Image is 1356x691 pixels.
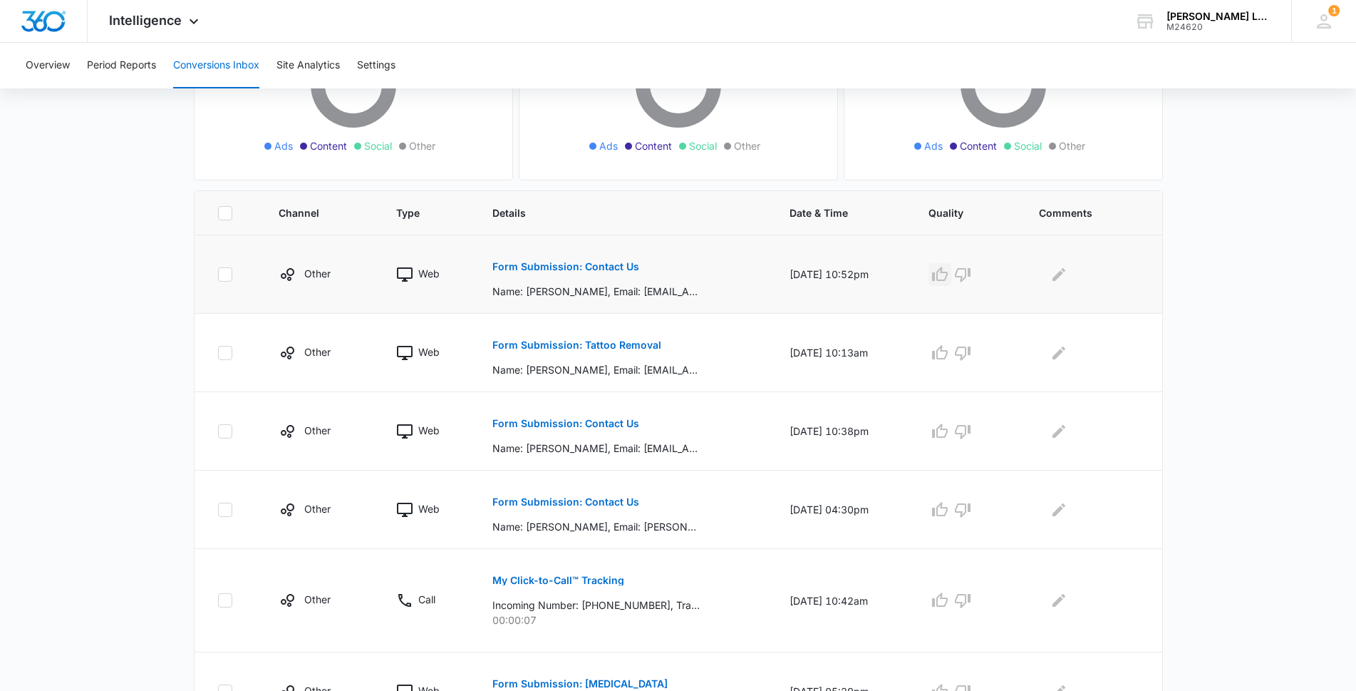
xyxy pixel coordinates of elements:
[1059,138,1085,153] span: Other
[1047,342,1070,364] button: Edit Comments
[87,43,156,88] button: Period Reports
[960,138,997,153] span: Content
[304,344,331,359] p: Other
[492,441,700,456] p: Name: [PERSON_NAME], Email: [EMAIL_ADDRESS][DOMAIN_NAME], Phone: [PHONE_NUMBER], Service Desired:...
[492,613,755,628] p: 00:00:07
[1047,420,1070,443] button: Edit Comments
[492,340,661,350] p: Form Submission: Tattoo Removal
[772,235,911,314] td: [DATE] 10:52pm
[1047,263,1070,286] button: Edit Comments
[396,205,438,220] span: Type
[492,205,735,220] span: Details
[772,471,911,549] td: [DATE] 04:30pm
[734,138,760,153] span: Other
[1014,138,1042,153] span: Social
[772,314,911,392] td: [DATE] 10:13am
[772,549,911,652] td: [DATE] 10:42am
[924,138,943,153] span: Ads
[492,519,700,534] p: Name: [PERSON_NAME], Email: [PERSON_NAME][EMAIL_ADDRESS][DOMAIN_NAME], Phone: [PHONE_NUMBER], Ser...
[689,138,717,153] span: Social
[928,205,984,220] span: Quality
[357,43,395,88] button: Settings
[418,501,440,516] p: Web
[492,563,624,598] button: My Click-to-Call™ Tracking
[26,43,70,88] button: Overview
[279,205,341,220] span: Channel
[1328,5,1340,16] div: notifications count
[409,138,435,153] span: Other
[599,138,618,153] span: Ads
[364,138,392,153] span: Social
[274,138,293,153] span: Ads
[304,501,331,516] p: Other
[790,205,874,220] span: Date & Time
[310,138,347,153] span: Content
[492,284,700,299] p: Name: [PERSON_NAME], Email: [EMAIL_ADDRESS][DOMAIN_NAME], Phone: [PHONE_NUMBER], Service Desired:...
[492,250,639,284] button: Form Submission: Contact Us
[492,679,668,689] p: Form Submission: [MEDICAL_DATA]
[492,598,700,613] p: Incoming Number: [PHONE_NUMBER], Tracking Number: [PHONE_NUMBER], Ring To: [PHONE_NUMBER], Caller...
[492,362,700,377] p: Name: [PERSON_NAME], Email: [EMAIL_ADDRESS][DOMAIN_NAME], Phone: [PHONE_NUMBER], Please Describe ...
[304,423,331,438] p: Other
[304,592,331,607] p: Other
[492,328,661,362] button: Form Submission: Tattoo Removal
[304,266,331,281] p: Other
[418,344,440,359] p: Web
[173,43,259,88] button: Conversions Inbox
[492,497,639,507] p: Form Submission: Contact Us
[492,485,639,519] button: Form Submission: Contact Us
[276,43,340,88] button: Site Analytics
[635,138,672,153] span: Content
[1166,11,1270,22] div: account name
[772,392,911,471] td: [DATE] 10:38pm
[492,419,639,429] p: Form Submission: Contact Us
[418,592,435,607] p: Call
[1047,589,1070,612] button: Edit Comments
[109,13,182,28] span: Intelligence
[492,406,639,441] button: Form Submission: Contact Us
[1039,205,1119,220] span: Comments
[492,575,624,585] p: My Click-to-Call™ Tracking
[1047,498,1070,521] button: Edit Comments
[492,262,639,272] p: Form Submission: Contact Us
[1328,5,1340,16] span: 1
[418,423,440,438] p: Web
[1166,22,1270,32] div: account id
[418,266,440,281] p: Web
